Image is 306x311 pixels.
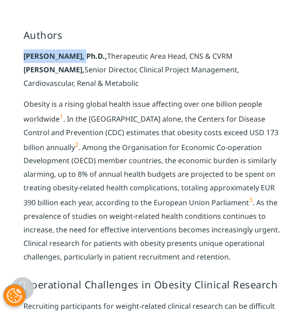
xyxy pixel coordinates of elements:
a: 1 [60,112,63,120]
a: 3 [249,196,253,204]
h4: Operational Challenges in Obesity Clinical Research [24,278,283,292]
strong: [PERSON_NAME], [24,65,85,75]
h4: Authors [24,28,283,42]
p: Therapeutic Area Head, CNS & CVRM Senior Director, Clinical Project Management, Cardiovascular, R... [24,49,283,97]
a: 2 [75,141,79,149]
p: Obesity is a rising global health issue affecting over one billion people worldwide . In the [GEO... [24,97,283,271]
strong: [PERSON_NAME], Ph.D., [24,51,107,61]
button: Cookies Settings [3,284,26,306]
